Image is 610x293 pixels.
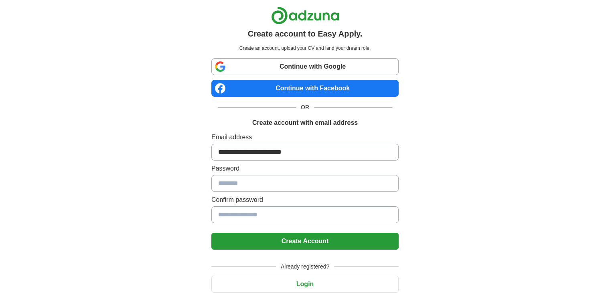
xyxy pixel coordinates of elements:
a: Continue with Google [211,58,399,75]
img: Adzuna logo [271,6,339,24]
label: Password [211,164,399,173]
h1: Create account with email address [252,118,358,128]
button: Create Account [211,233,399,250]
h1: Create account to Easy Apply. [248,28,363,40]
label: Email address [211,132,399,142]
a: Continue with Facebook [211,80,399,97]
span: Already registered? [276,262,334,271]
label: Confirm password [211,195,399,205]
span: OR [296,103,314,112]
p: Create an account, upload your CV and land your dream role. [213,45,397,52]
button: Login [211,276,399,293]
a: Login [211,281,399,287]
